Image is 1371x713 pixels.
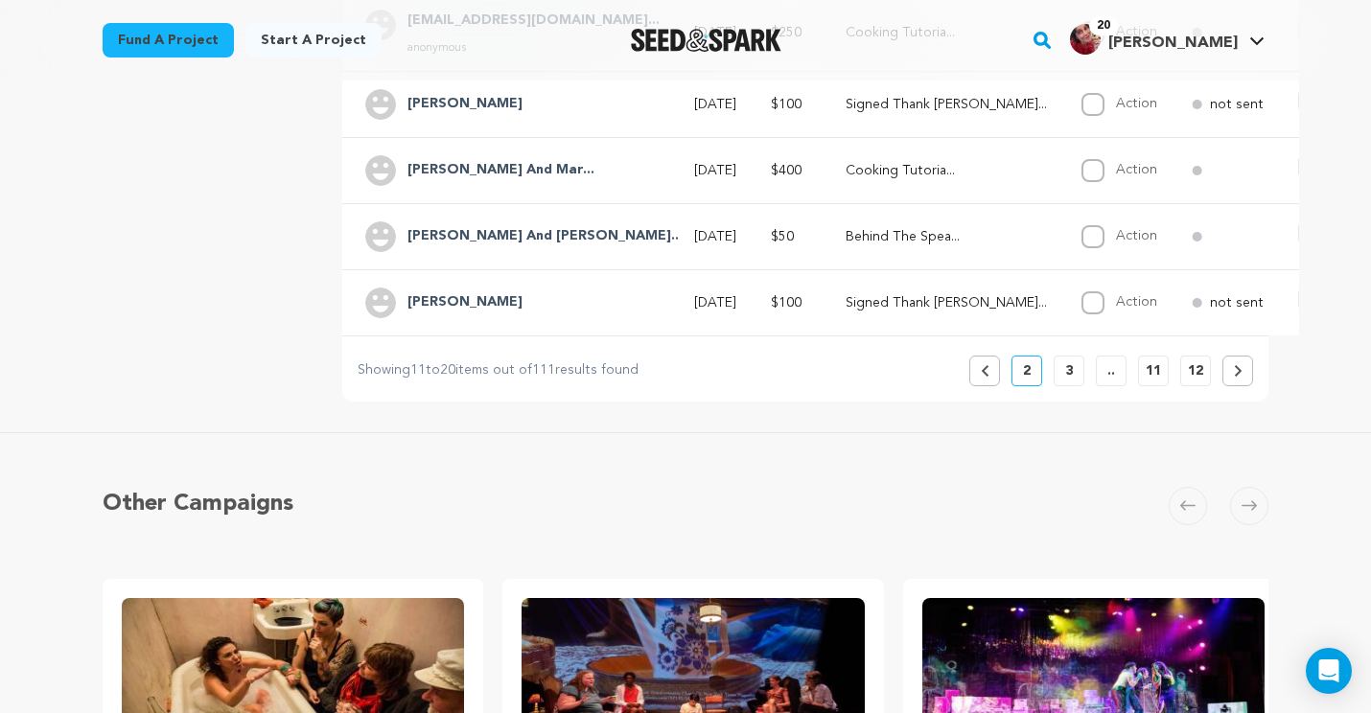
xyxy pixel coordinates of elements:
[846,293,1047,312] p: Signed Thank You Card
[1138,356,1169,386] button: 11
[1054,356,1084,386] button: 3
[1107,361,1115,380] p: ..
[1188,361,1203,380] p: 12
[1180,356,1211,386] button: 12
[1210,95,1264,114] p: not sent
[1070,24,1101,55] img: 9c064c1b743f605b.jpg
[407,225,679,248] h4: Tammy And Don Gallagher
[771,98,802,111] span: $100
[365,89,396,120] img: user.png
[1070,24,1238,55] div: Siobhan O.'s Profile
[846,161,1047,180] p: Cooking Tutorial With Ben
[1089,16,1118,35] span: 20
[1210,293,1264,312] p: not sent
[846,95,1047,114] p: Signed Thank You Card
[631,29,781,52] a: Seed&Spark Homepage
[1065,361,1073,380] p: 3
[410,363,426,377] span: 11
[245,23,382,57] a: Start a project
[1116,97,1157,110] label: Action
[846,227,1047,246] p: Behind The Speakeasy
[365,221,396,252] img: user.png
[407,291,523,314] h4: Joan Gearhart
[407,159,594,182] h4: Vincent And Marie Menta
[694,161,736,180] p: [DATE]
[694,227,736,246] p: [DATE]
[771,230,794,243] span: $50
[1146,361,1161,380] p: 11
[694,95,736,114] p: [DATE]
[1023,361,1031,380] p: 2
[440,363,455,377] span: 20
[1306,648,1352,694] div: Open Intercom Messenger
[365,287,396,318] img: user.png
[1116,295,1157,309] label: Action
[1108,35,1238,51] span: [PERSON_NAME]
[1066,20,1268,60] span: Siobhan O.'s Profile
[694,293,736,312] p: [DATE]
[532,363,555,377] span: 111
[103,487,293,521] h5: Other Campaigns
[631,29,781,52] img: Seed&Spark Logo Dark Mode
[103,23,234,57] a: Fund a project
[1116,229,1157,242] label: Action
[407,93,523,116] h4: Zoya Logvinenko
[1116,163,1157,176] label: Action
[358,359,639,382] p: Showing to items out of results found
[771,164,802,177] span: $400
[771,296,802,310] span: $100
[1096,356,1127,386] button: ..
[1011,356,1042,386] button: 2
[1066,20,1268,55] a: Siobhan O.'s Profile
[365,155,396,186] img: user.png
